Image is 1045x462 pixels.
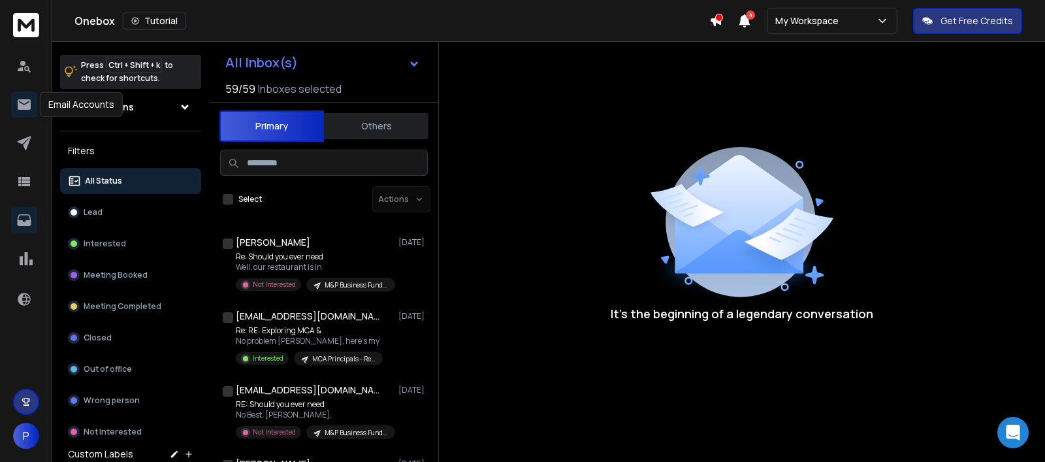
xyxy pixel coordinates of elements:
[60,262,201,288] button: Meeting Booked
[60,231,201,257] button: Interested
[253,354,283,363] p: Interested
[253,427,296,437] p: Not Interested
[225,56,298,69] h1: All Inbox(s)
[60,94,201,120] button: All Campaigns
[60,142,201,160] h3: Filters
[236,252,393,262] p: Re: Should you ever need
[236,399,393,410] p: RE: Should you ever need
[84,395,140,406] p: Wrong person
[84,333,112,343] p: Closed
[940,14,1013,27] p: Get Free Credits
[746,10,755,20] span: 4
[68,448,133,461] h3: Custom Labels
[84,301,161,312] p: Meeting Completed
[236,310,379,323] h1: [EMAIL_ADDRESS][DOMAIN_NAME]
[13,423,39,449] button: P
[85,176,122,186] p: All Status
[325,280,387,290] p: M&P Business Funding - Restaurants
[81,59,173,85] p: Press to check for shortcuts.
[258,81,342,97] h3: Inboxes selected
[84,364,132,374] p: Out of office
[236,384,379,397] h1: [EMAIL_ADDRESS][DOMAIN_NAME]
[398,237,428,248] p: [DATE]
[219,110,324,142] button: Primary
[398,311,428,322] p: [DATE]
[236,410,393,420] p: No Best, [PERSON_NAME],
[312,354,375,364] p: MCA Principals - Req for program info
[236,325,383,336] p: Re: RE: Exploring MCA &
[106,58,162,73] span: Ctrl + Shift + k
[60,293,201,320] button: Meeting Completed
[84,427,142,437] p: Not Interested
[236,236,310,249] h1: [PERSON_NAME]
[60,388,201,414] button: Wrong person
[997,417,1029,448] div: Open Intercom Messenger
[60,325,201,351] button: Closed
[60,356,201,382] button: Out of office
[123,12,186,30] button: Tutorial
[611,305,873,323] p: It’s the beginning of a legendary conversation
[84,239,126,249] p: Interested
[913,8,1022,34] button: Get Free Credits
[236,262,393,272] p: Well, our restaurant is in
[325,428,387,438] p: M&P Business Funding - Restaurants
[84,270,148,280] p: Meeting Booked
[60,168,201,194] button: All Status
[84,207,103,218] p: Lead
[60,419,201,445] button: Not Interested
[215,50,430,76] button: All Inbox(s)
[398,385,428,395] p: [DATE]
[225,81,255,97] span: 59 / 59
[324,112,428,140] button: Others
[74,12,709,30] div: Onebox
[253,280,296,289] p: Not Interested
[40,92,123,117] div: Email Accounts
[238,194,262,205] label: Select
[775,14,844,27] p: My Workspace
[60,199,201,225] button: Lead
[236,336,383,346] p: No problem [PERSON_NAME], here's my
